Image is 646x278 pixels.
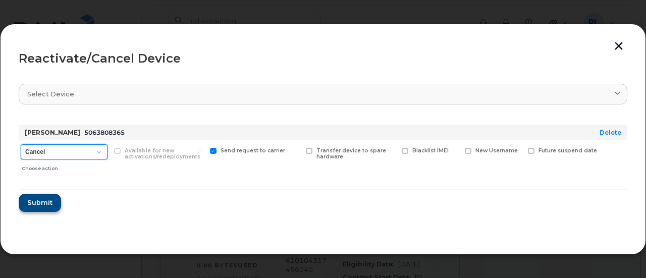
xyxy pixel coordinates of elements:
[412,147,449,154] span: Blacklist IMEI
[475,147,518,154] span: New Username
[539,147,597,154] span: Future suspend date
[221,147,285,154] span: Send request to carrier
[125,147,200,160] span: Available for new activations/redeployments
[453,148,458,153] input: New Username
[294,148,299,153] input: Transfer device to spare hardware
[600,129,621,136] a: Delete
[516,148,521,153] input: Future suspend date
[19,52,627,65] div: Reactivate/Cancel Device
[198,148,203,153] input: Send request to carrier
[390,148,395,153] input: Blacklist IMEI
[316,147,386,160] span: Transfer device to spare hardware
